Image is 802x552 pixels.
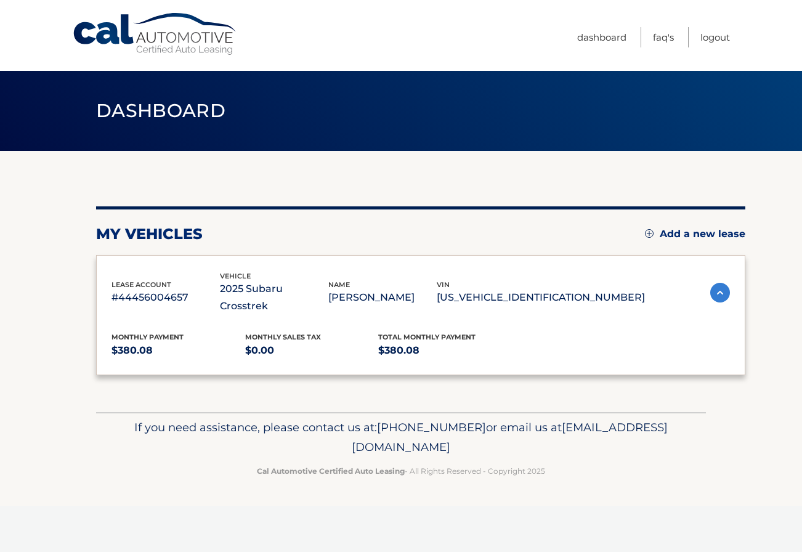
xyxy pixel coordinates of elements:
span: name [328,280,350,289]
p: - All Rights Reserved - Copyright 2025 [104,465,698,477]
a: Add a new lease [645,228,745,240]
a: FAQ's [653,27,674,47]
p: $380.08 [378,342,512,359]
img: accordion-active.svg [710,283,730,302]
span: Total Monthly Payment [378,333,476,341]
span: lease account [111,280,171,289]
a: Logout [700,27,730,47]
span: vehicle [220,272,251,280]
p: [US_VEHICLE_IDENTIFICATION_NUMBER] [437,289,645,306]
span: Monthly sales Tax [245,333,321,341]
p: #44456004657 [111,289,220,306]
span: vin [437,280,450,289]
a: Cal Automotive [72,12,238,56]
span: Monthly Payment [111,333,184,341]
p: $0.00 [245,342,379,359]
a: Dashboard [577,27,626,47]
p: [PERSON_NAME] [328,289,437,306]
h2: my vehicles [96,225,203,243]
span: Dashboard [96,99,225,122]
p: If you need assistance, please contact us at: or email us at [104,418,698,457]
p: 2025 Subaru Crosstrek [220,280,328,315]
strong: Cal Automotive Certified Auto Leasing [257,466,405,476]
img: add.svg [645,229,654,238]
span: [EMAIL_ADDRESS][DOMAIN_NAME] [352,420,668,454]
p: $380.08 [111,342,245,359]
span: [PHONE_NUMBER] [377,420,486,434]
